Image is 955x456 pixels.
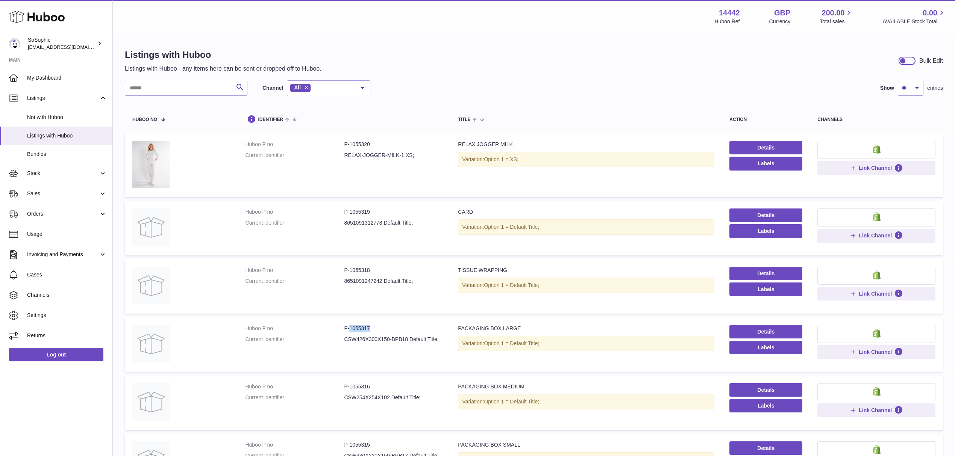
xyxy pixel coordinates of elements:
[873,387,881,396] img: shopify-small.png
[458,441,714,448] div: PACKAGING BOX SMALL
[344,219,443,226] dd: 8651091312778 Default Title;
[458,141,714,148] div: RELAX JOGGER MILK
[245,325,344,332] dt: Huboo P no
[9,348,103,361] a: Log out
[125,49,321,61] h1: Listings with Huboo
[873,212,881,221] img: shopify-small.png
[859,232,892,239] span: Link Channel
[484,156,518,162] span: Option 1 = XS;
[9,38,20,49] img: internalAdmin-14442@internal.huboo.com
[258,117,283,122] span: identifier
[817,161,935,175] button: Link Channel
[262,85,283,92] label: Channel
[458,394,714,409] div: Variation:
[458,267,714,274] div: TISSUE WRAPPING
[919,57,943,65] div: Bulk Edit
[817,287,935,300] button: Link Channel
[729,383,802,397] a: Details
[245,278,344,285] dt: Current identifier
[294,85,301,91] span: All
[27,251,99,258] span: Invoicing and Payments
[859,407,892,414] span: Link Channel
[484,340,539,346] span: Option 1 = Default Title;
[458,219,714,235] div: Variation:
[344,141,443,148] dd: P-1055320
[245,141,344,148] dt: Huboo P no
[729,141,802,154] a: Details
[245,383,344,390] dt: Huboo P no
[719,8,740,18] strong: 14442
[729,267,802,280] a: Details
[132,141,170,188] img: RELAX JOGGER MILK
[484,282,539,288] span: Option 1 = Default Title;
[27,74,107,82] span: My Dashboard
[27,114,107,121] span: Not with Huboo
[817,229,935,242] button: Link Channel
[132,117,157,122] span: Huboo no
[729,224,802,238] button: Labels
[774,8,790,18] strong: GBP
[28,36,95,51] div: SoSophie
[132,325,170,362] img: PACKAGING BOX LARGE
[817,345,935,359] button: Link Channel
[132,267,170,304] img: TISSUE WRAPPING
[132,208,170,246] img: CARD
[245,394,344,401] dt: Current identifier
[245,219,344,226] dt: Current identifier
[27,271,107,278] span: Cases
[27,132,107,139] span: Listings with Huboo
[458,278,714,293] div: Variation:
[27,332,107,339] span: Returns
[729,208,802,222] a: Details
[729,117,802,122] div: action
[880,85,894,92] label: Show
[132,383,170,421] img: PACKAGING BOX MEDIUM
[344,278,443,285] dd: 8651091247242 Default Title;
[859,290,892,297] span: Link Channel
[245,267,344,274] dt: Huboo P no
[769,18,791,25] div: Currency
[27,151,107,158] span: Bundles
[820,18,853,25] span: Total sales
[344,336,443,343] dd: CSW426X300X150-BPB18 Default Title;
[245,152,344,159] dt: Current identifier
[344,394,443,401] dd: CSW254X254X102 Default Title;
[817,403,935,417] button: Link Channel
[344,208,443,216] dd: P-1055319
[729,157,802,170] button: Labels
[344,325,443,332] dd: P-1055317
[729,399,802,412] button: Labels
[882,8,946,25] a: 0.00 AVAILABLE Stock Total
[28,44,111,50] span: [EMAIL_ADDRESS][DOMAIN_NAME]
[245,441,344,448] dt: Huboo P no
[873,145,881,154] img: shopify-small.png
[820,8,853,25] a: 200.00 Total sales
[484,399,539,405] span: Option 1 = Default Title;
[817,117,935,122] div: channels
[27,210,99,217] span: Orders
[27,95,99,102] span: Listings
[458,208,714,216] div: CARD
[344,152,443,159] dd: RELAX-JOGGER-MILK-1 XS;
[873,270,881,279] img: shopify-small.png
[458,152,714,167] div: Variation:
[344,441,443,448] dd: P-1055315
[458,336,714,351] div: Variation:
[125,65,321,73] p: Listings with Huboo - any items here can be sent or dropped off to Huboo.
[873,329,881,338] img: shopify-small.png
[27,231,107,238] span: Usage
[729,282,802,296] button: Labels
[484,224,539,230] span: Option 1 = Default Title;
[859,165,892,171] span: Link Channel
[882,18,946,25] span: AVAILABLE Stock Total
[458,383,714,390] div: PACKAGING BOX MEDIUM
[729,341,802,354] button: Labels
[822,8,844,18] span: 200.00
[729,441,802,455] a: Details
[27,170,99,177] span: Stock
[873,445,881,454] img: shopify-small.png
[729,325,802,338] a: Details
[344,267,443,274] dd: P-1055318
[458,325,714,332] div: PACKAGING BOX LARGE
[715,18,740,25] div: Huboo Ref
